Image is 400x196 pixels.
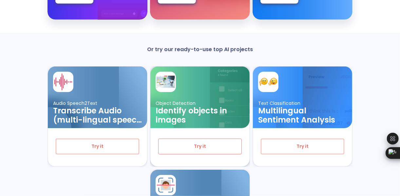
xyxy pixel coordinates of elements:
[56,139,139,154] button: Try it
[169,142,231,150] span: Try it
[258,106,347,125] h3: Multilingual Sentiment Analysis
[157,73,175,91] img: card avatar
[157,176,175,194] img: card avatar
[259,73,277,91] img: card avatar
[67,142,128,150] span: Try it
[261,139,344,154] button: Try it
[54,73,72,91] img: card avatar
[53,106,142,125] h3: Transcribe Audio (multi-lingual speech recognition)
[258,100,347,107] p: Text Classification
[53,100,142,107] p: Audio Speech2Text
[156,100,244,107] p: Object Detection
[303,67,352,140] img: card background
[48,88,92,128] img: card ellipse
[150,88,194,171] img: card ellipse
[272,142,333,150] span: Try it
[158,139,242,154] button: Try it
[156,106,244,125] h3: Identify objects in images
[253,88,297,171] img: card ellipse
